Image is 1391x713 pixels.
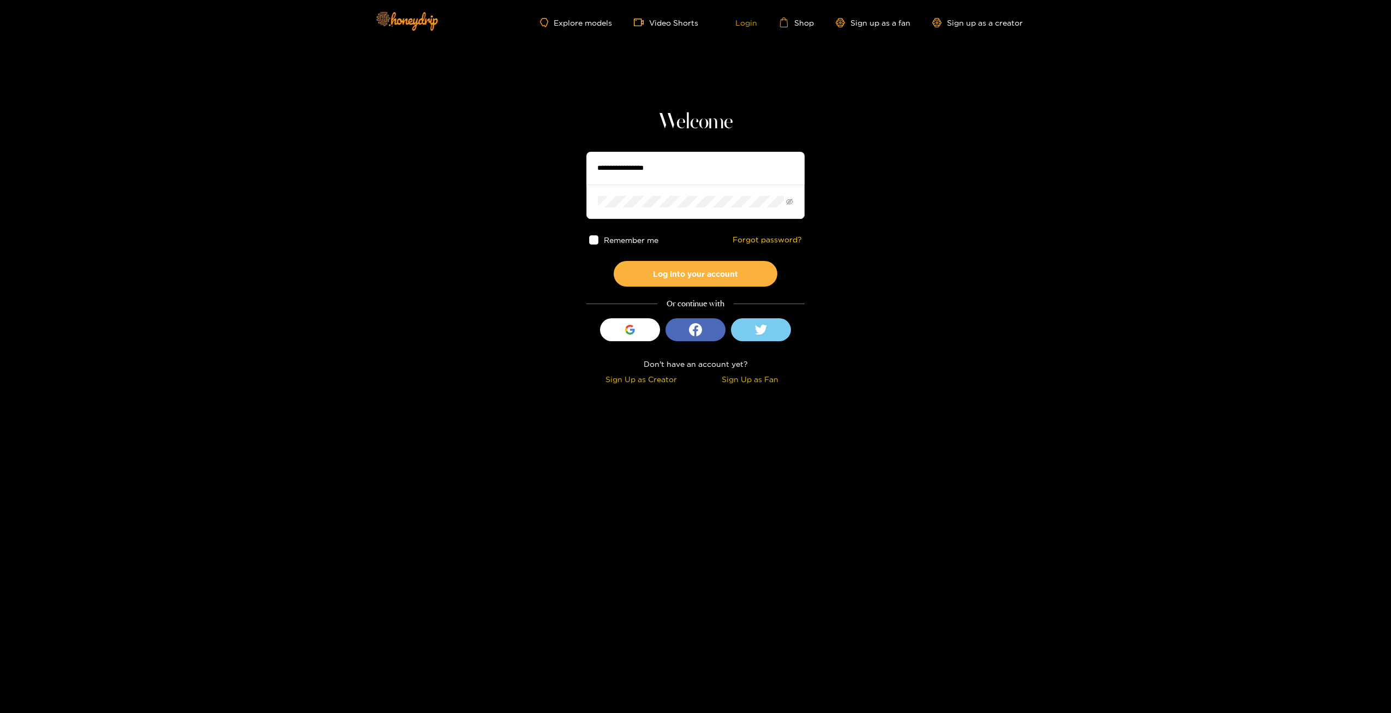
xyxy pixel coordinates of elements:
a: Sign up as a creator [932,18,1023,27]
h1: Welcome [586,109,805,135]
button: Log into your account [614,261,777,287]
div: Sign Up as Fan [698,373,802,385]
div: Sign Up as Creator [589,373,693,385]
div: Or continue with [586,298,805,310]
a: Login [720,17,757,27]
span: Remember me [604,236,658,244]
a: Explore models [540,18,612,27]
span: eye-invisible [786,198,793,205]
a: Shop [779,17,814,27]
a: Video Shorts [634,17,698,27]
a: Forgot password? [733,235,802,245]
span: video-camera [634,17,649,27]
a: Sign up as a fan [836,18,910,27]
div: Don't have an account yet? [586,358,805,370]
